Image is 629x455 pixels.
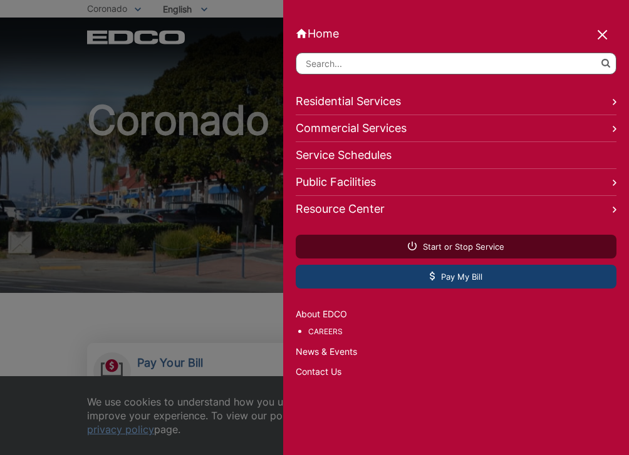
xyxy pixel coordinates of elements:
[296,307,616,321] a: About EDCO
[296,88,616,115] a: Residential Services
[296,53,616,74] input: Search
[296,196,616,222] a: Resource Center
[408,241,504,252] span: Start or Stop Service
[296,142,616,169] a: Service Schedules
[296,345,616,359] a: News & Events
[296,115,616,142] a: Commercial Services
[296,235,616,258] a: Start or Stop Service
[308,325,616,339] a: Careers
[296,27,616,40] a: Home
[296,265,616,289] a: Pay My Bill
[296,169,616,196] a: Public Facilities
[296,365,616,379] a: Contact Us
[430,271,482,282] span: Pay My Bill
